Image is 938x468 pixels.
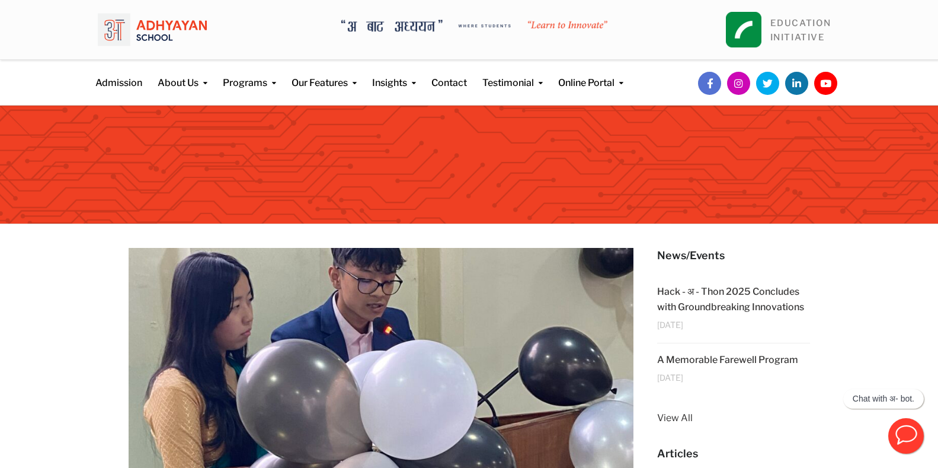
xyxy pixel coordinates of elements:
[657,354,798,365] a: A Memorable Farewell Program
[558,60,623,90] a: Online Portal
[657,286,804,313] a: Hack - अ - Thon 2025 Concludes with Groundbreaking Innovations
[657,446,810,461] h5: Articles
[129,370,634,381] a: A Memorable Farewell Program
[292,60,357,90] a: Our Features
[223,60,276,90] a: Programs
[98,9,207,50] img: logo
[158,60,207,90] a: About Us
[657,248,810,263] h5: News/Events
[657,320,683,329] span: [DATE]
[372,60,416,90] a: Insights
[770,18,831,43] a: EDUCATIONINITIATIVE
[853,394,914,404] p: Chat with अ- bot.
[657,373,683,382] span: [DATE]
[482,60,543,90] a: Testimonial
[726,12,761,47] img: square_leapfrog
[431,60,467,90] a: Contact
[341,20,607,32] img: A Bata Adhyayan where students learn to Innovate
[657,410,810,426] a: View All
[95,60,142,90] a: Admission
